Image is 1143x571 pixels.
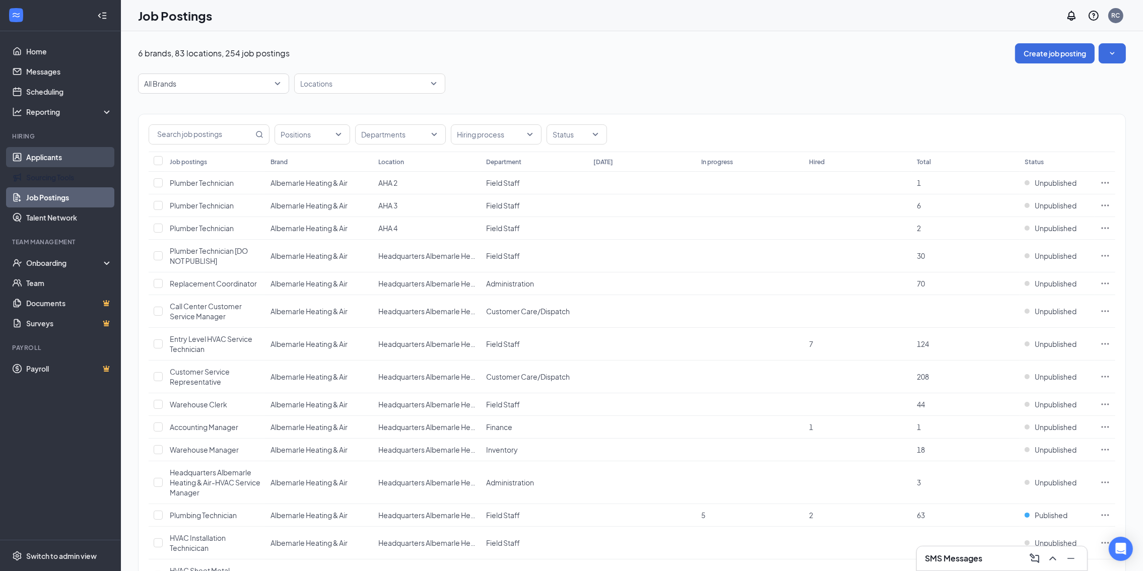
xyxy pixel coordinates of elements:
[265,194,373,217] td: Albemarle Heating & Air
[378,178,397,187] span: AHA 2
[26,293,112,313] a: DocumentsCrown
[271,538,348,547] span: Albemarle Heating & Air
[1100,339,1110,349] svg: Ellipses
[378,201,397,210] span: AHA 3
[265,461,373,504] td: Albemarle Heating & Air
[486,158,521,166] div: Department
[149,125,253,144] input: Search job postings
[378,538,503,547] span: Headquarters Albemarle Heating & Air
[486,538,520,547] span: Field Staff
[1035,178,1077,188] span: Unpublished
[481,416,589,439] td: Finance
[1045,550,1061,566] button: ChevronUp
[373,272,481,295] td: Headquarters Albemarle Heating & Air
[378,422,503,432] span: Headquarters Albemarle Heating & Air
[170,533,226,552] span: HVAC Installation Technicican
[917,511,925,520] span: 63
[481,361,589,393] td: Customer Care/Dispatch
[378,339,503,348] span: Headquarters Albemarle Heating & Air
[271,339,348,348] span: Albemarle Heating & Air
[26,167,112,187] a: Sourcing Tools
[170,279,257,288] span: Replacement Coordinator
[373,328,481,361] td: Headquarters Albemarle Heating & Air
[925,553,982,564] h3: SMS Messages
[481,393,589,416] td: Field Staff
[271,224,348,233] span: Albemarle Heating & Air
[373,504,481,527] td: Headquarters Albemarle Heating & Air
[271,422,348,432] span: Albemarle Heating & Air
[373,416,481,439] td: Headquarters Albemarle Heating & Air
[481,217,589,240] td: Field Staff
[917,478,921,487] span: 3
[138,7,212,24] h1: Job Postings
[481,461,589,504] td: Administration
[1109,537,1133,561] div: Open Intercom Messenger
[373,295,481,328] td: Headquarters Albemarle Heating & Air
[26,359,112,379] a: PayrollCrown
[378,400,503,409] span: Headquarters Albemarle Heating & Air
[486,445,518,454] span: Inventory
[26,551,97,561] div: Switch to admin view
[170,400,227,409] span: Warehouse Clerk
[1100,278,1110,289] svg: Ellipses
[1020,152,1095,172] th: Status
[170,158,207,166] div: Job postings
[26,41,112,61] a: Home
[1015,43,1095,63] button: Create job posting
[1035,538,1077,548] span: Unpublished
[373,217,481,240] td: AHA 4
[1035,510,1067,520] span: Published
[1035,339,1077,349] span: Unpublished
[481,527,589,559] td: Field Staff
[1112,11,1120,20] div: RC
[481,439,589,461] td: Inventory
[912,152,1020,172] th: Total
[1100,538,1110,548] svg: Ellipses
[486,178,520,187] span: Field Staff
[26,147,112,167] a: Applicants
[271,307,348,316] span: Albemarle Heating & Air
[265,172,373,194] td: Albemarle Heating & Air
[1088,10,1100,22] svg: QuestionInfo
[917,422,921,432] span: 1
[12,258,22,268] svg: UserCheck
[271,478,348,487] span: Albemarle Heating & Air
[1027,550,1043,566] button: ComposeMessage
[265,240,373,272] td: Albemarle Heating & Air
[265,272,373,295] td: Albemarle Heating & Air
[26,61,112,82] a: Messages
[255,130,263,138] svg: MagnifyingGlass
[486,307,570,316] span: Customer Care/Dispatch
[486,478,534,487] span: Administration
[373,527,481,559] td: Headquarters Albemarle Heating & Air
[26,187,112,207] a: Job Postings
[1100,510,1110,520] svg: Ellipses
[696,152,804,172] th: In progress
[1035,251,1077,261] span: Unpublished
[378,158,404,166] div: Location
[26,273,112,293] a: Team
[1100,372,1110,382] svg: Ellipses
[12,132,110,140] div: Hiring
[1100,178,1110,188] svg: Ellipses
[1065,10,1078,22] svg: Notifications
[481,328,589,361] td: Field Staff
[917,201,921,210] span: 6
[917,372,929,381] span: 208
[1100,223,1110,233] svg: Ellipses
[12,107,22,117] svg: Analysis
[701,511,705,520] span: 5
[97,11,107,21] svg: Collapse
[138,48,290,59] p: 6 brands, 83 locations, 254 job postings
[917,251,925,260] span: 30
[1035,372,1077,382] span: Unpublished
[481,240,589,272] td: Field Staff
[481,295,589,328] td: Customer Care/Dispatch
[26,313,112,333] a: SurveysCrown
[170,367,230,386] span: Customer Service Representative
[26,107,113,117] div: Reporting
[1063,550,1079,566] button: Minimize
[1100,445,1110,455] svg: Ellipses
[170,422,238,432] span: Accounting Manager
[373,393,481,416] td: Headquarters Albemarle Heating & Air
